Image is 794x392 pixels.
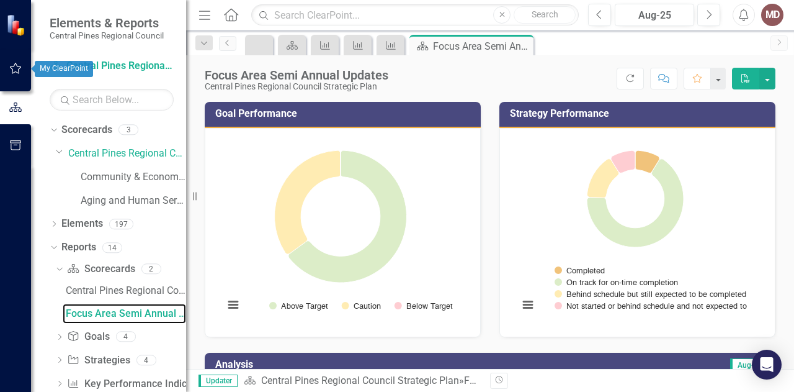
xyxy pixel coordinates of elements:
[67,262,135,276] a: Scorecards
[433,39,530,54] div: Focus Area Semi Annual Updates
[519,296,537,314] button: View chart menu, Chart
[63,304,186,324] a: Focus Area Semi Annual Updates
[635,150,659,173] path: Completed, 9.
[136,355,156,365] div: 4
[512,138,758,324] svg: Interactive chart
[68,147,186,161] a: Central Pines Regional Council Strategic Plan
[587,158,618,198] path: Behind schedule but still expected to be completed, 16.
[752,350,782,380] div: Open Intercom Messenger
[102,242,122,253] div: 14
[395,301,452,311] button: Show Below Target
[81,194,186,208] a: Aging and Human Services
[198,375,238,387] span: Updater
[61,240,96,255] a: Reports
[225,296,242,314] button: View chart menu, Chart
[215,359,488,370] h3: Analysis
[730,358,768,372] span: Aug-25
[342,301,381,311] button: Show Caution
[35,61,93,77] div: My ClearPoint
[61,123,112,137] a: Scorecards
[615,4,694,26] button: Aug-25
[109,219,133,229] div: 197
[61,217,103,231] a: Elements
[587,158,684,247] path: On track for on-time completion, 68.
[288,150,407,283] path: Above Target, 13.
[532,9,558,19] span: Search
[619,8,690,23] div: Aug-25
[67,353,130,368] a: Strategies
[67,330,109,344] a: Goals
[611,150,635,173] path: Not started or behind schedule and not expected to, 9.
[218,138,468,324] div: Chart. Highcharts interactive chart.
[66,285,186,296] div: Central Pines Regional Council [DATE]-[DATE] Strategic Business Plan Summary
[464,375,610,386] div: Focus Area Semi Annual Updates
[261,375,459,386] a: Central Pines Regional Council Strategic Plan
[512,138,762,324] div: Chart. Highcharts interactive chart.
[67,377,209,391] a: Key Performance Indicators
[406,303,453,311] text: Below Target
[218,138,463,324] svg: Interactive chart
[63,281,186,301] a: Central Pines Regional Council [DATE]-[DATE] Strategic Business Plan Summary
[555,266,605,275] button: Show Completed
[244,374,481,388] div: »
[761,4,783,26] button: MD
[6,14,28,36] img: ClearPoint Strategy
[269,301,328,311] button: Show Above Target
[205,82,388,91] div: Central Pines Regional Council Strategic Plan
[50,59,174,73] a: Central Pines Regional Council Strategic Plan
[66,308,186,319] div: Focus Area Semi Annual Updates
[510,108,769,119] h3: Strategy Performance
[81,170,186,185] a: Community & Economic Development
[118,125,138,135] div: 3
[116,332,136,342] div: 4
[141,264,161,275] div: 2
[555,301,747,311] button: Show Not started or behind schedule and not expected to
[50,89,174,111] input: Search Below...
[555,289,745,299] button: Show Behind schedule but still expected to be completed
[50,30,164,40] small: Central Pines Regional Council
[251,4,579,26] input: Search ClearPoint...
[50,16,164,30] span: Elements & Reports
[514,6,576,24] button: Search
[205,68,388,82] div: Focus Area Semi Annual Updates
[215,108,475,119] h3: Goal Performance
[555,278,677,287] button: Show On track for on-time completion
